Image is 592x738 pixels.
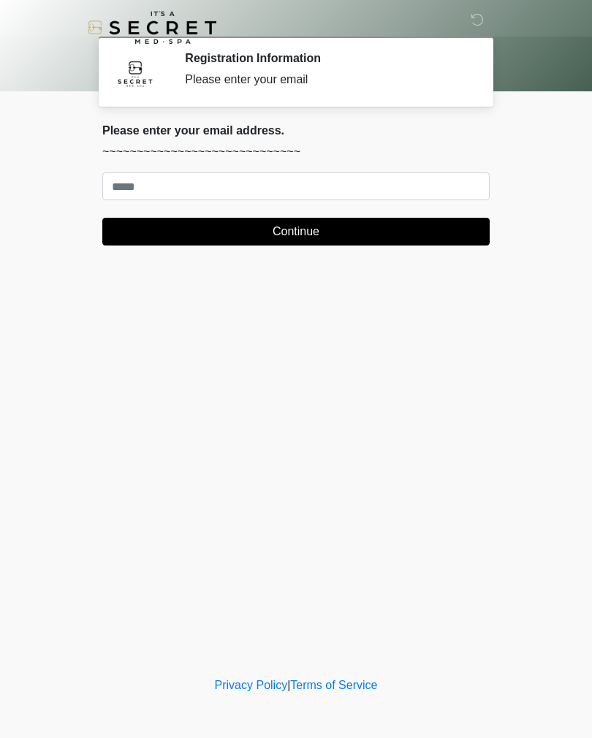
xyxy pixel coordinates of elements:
[185,71,468,88] div: Please enter your email
[102,143,490,161] p: ~~~~~~~~~~~~~~~~~~~~~~~~~~~~~
[88,11,216,44] img: It's A Secret Med Spa Logo
[287,679,290,691] a: |
[290,679,377,691] a: Terms of Service
[102,123,490,137] h2: Please enter your email address.
[102,218,490,246] button: Continue
[215,679,288,691] a: Privacy Policy
[185,51,468,65] h2: Registration Information
[113,51,157,95] img: Agent Avatar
